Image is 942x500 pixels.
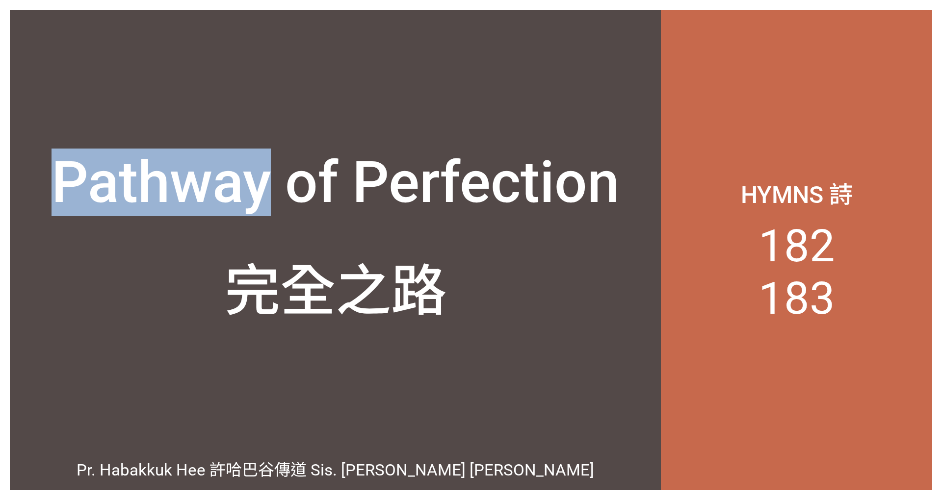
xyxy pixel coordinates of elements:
p: Hymns 詩 [741,175,853,210]
li: 182 [759,220,835,272]
div: Pathway of Perfection [52,149,619,216]
div: 完全之路 [225,246,446,326]
li: 183 [759,272,835,325]
div: Pr. Habakkuk Hee 許哈巴谷傳道 Sis. [PERSON_NAME] [PERSON_NAME] [77,457,594,480]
